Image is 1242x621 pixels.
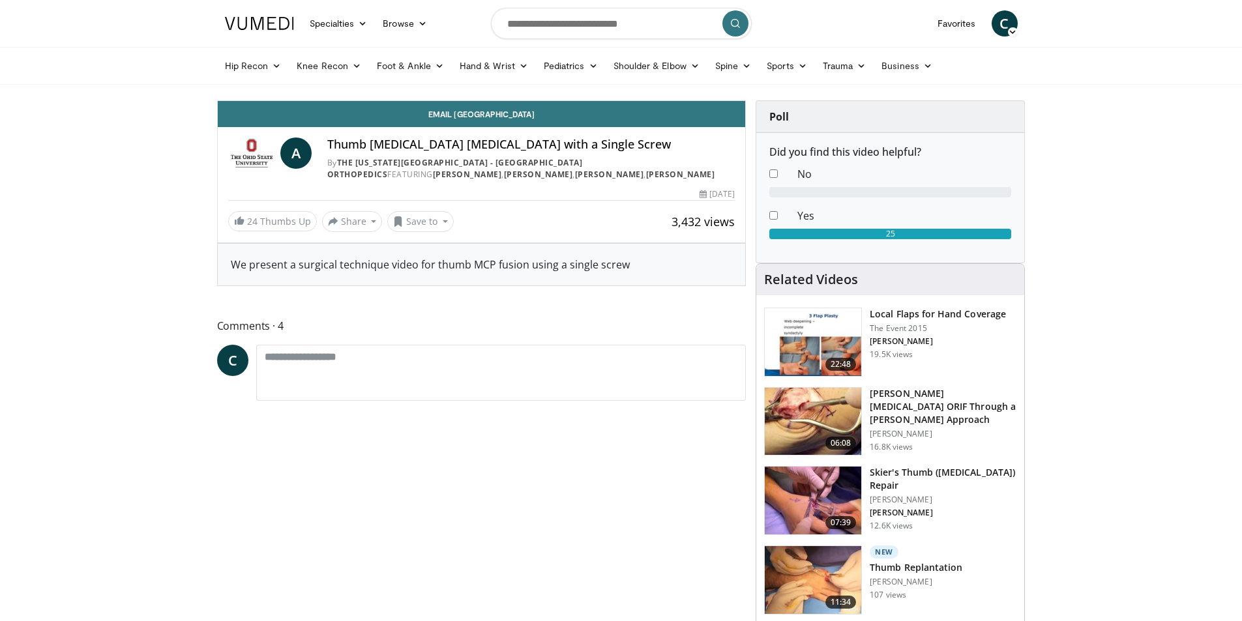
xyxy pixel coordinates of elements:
[930,10,984,36] a: Favorites
[289,53,369,79] a: Knee Recon
[433,169,502,180] a: [PERSON_NAME]
[825,437,857,450] span: 06:08
[874,53,940,79] a: Business
[302,10,376,36] a: Specialties
[765,467,861,534] img: cf79e27c-792e-4c6a-b4db-18d0e20cfc31.150x105_q85_crop-smart_upscale.jpg
[327,157,735,181] div: By FEATURING , , ,
[870,429,1016,439] p: [PERSON_NAME]
[764,545,1016,614] a: 11:34 New Thumb Replantation [PERSON_NAME] 107 views
[217,317,747,334] span: Comments 4
[322,211,383,232] button: Share
[788,166,1021,182] dd: No
[700,188,735,200] div: [DATE]
[870,577,962,587] p: [PERSON_NAME]
[217,53,289,79] a: Hip Recon
[765,546,861,614] img: 86f7a411-b29c-4241-a97c-6b2d26060ca0.150x105_q85_crop-smart_upscale.jpg
[228,137,275,169] img: The Ohio State University - Wexner Medical Center Orthopedics
[815,53,874,79] a: Trauma
[707,53,759,79] a: Spine
[672,214,735,229] span: 3,432 views
[825,596,857,609] span: 11:34
[769,109,789,124] strong: Poll
[870,561,962,574] h3: Thumb Replantation
[870,308,1006,321] h3: Local Flaps for Hand Coverage
[217,345,248,376] a: C
[759,53,815,79] a: Sports
[870,590,906,600] p: 107 views
[870,336,1006,347] p: [PERSON_NAME]
[452,53,536,79] a: Hand & Wrist
[375,10,435,36] a: Browse
[765,388,861,455] img: af335e9d-3f89-4d46-97d1-d9f0cfa56dd9.150x105_q85_crop-smart_upscale.jpg
[765,308,861,376] img: b6f583b7-1888-44fa-9956-ce612c416478.150x105_q85_crop-smart_upscale.jpg
[504,169,573,180] a: [PERSON_NAME]
[369,53,452,79] a: Foot & Ankle
[646,169,715,180] a: [PERSON_NAME]
[870,495,1016,505] p: [PERSON_NAME]
[825,516,857,529] span: 07:39
[769,146,1011,158] h6: Did you find this video helpful?
[870,323,1006,334] p: The Event 2015
[536,53,606,79] a: Pediatrics
[769,229,1011,239] div: 25
[491,8,752,39] input: Search topics, interventions
[225,17,294,30] img: VuMedi Logo
[992,10,1018,36] a: C
[606,53,707,79] a: Shoulder & Elbow
[870,349,913,360] p: 19.5K views
[870,521,913,531] p: 12.6K views
[870,545,898,558] p: New
[247,215,258,227] span: 24
[764,387,1016,456] a: 06:08 [PERSON_NAME][MEDICAL_DATA] ORIF Through a [PERSON_NAME] Approach [PERSON_NAME] 16.8K views
[870,466,1016,492] h3: Skier's Thumb ([MEDICAL_DATA]) Repair
[575,169,644,180] a: [PERSON_NAME]
[788,208,1021,224] dd: Yes
[327,157,583,180] a: The [US_STATE][GEOGRAPHIC_DATA] - [GEOGRAPHIC_DATA] Orthopedics
[218,101,746,127] a: Email [GEOGRAPHIC_DATA]
[327,137,735,152] h4: Thumb [MEDICAL_DATA] [MEDICAL_DATA] with a Single Screw
[387,211,454,232] button: Save to
[870,442,913,452] p: 16.8K views
[764,272,858,287] h4: Related Videos
[280,137,312,169] a: A
[228,211,317,231] a: 24 Thumbs Up
[825,358,857,371] span: 22:48
[764,308,1016,377] a: 22:48 Local Flaps for Hand Coverage The Event 2015 [PERSON_NAME] 19.5K views
[231,257,733,272] div: We present a surgical technique video for thumb MCP fusion using a single screw
[870,508,1016,518] p: [PERSON_NAME]
[870,387,1016,426] h3: [PERSON_NAME][MEDICAL_DATA] ORIF Through a [PERSON_NAME] Approach
[764,466,1016,535] a: 07:39 Skier's Thumb ([MEDICAL_DATA]) Repair [PERSON_NAME] [PERSON_NAME] 12.6K views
